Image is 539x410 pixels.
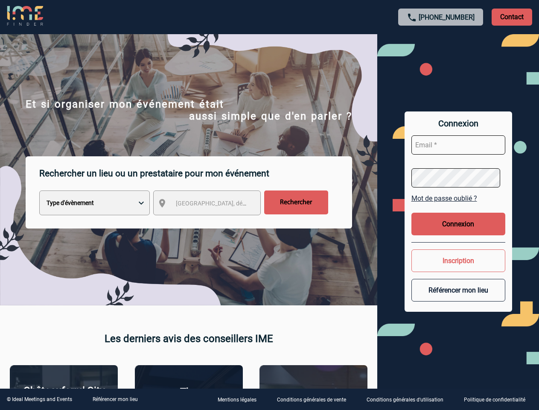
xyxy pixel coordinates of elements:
[360,395,457,404] a: Conditions générales d'utilisation
[93,396,138,402] a: Référencer mon lieu
[464,397,525,403] p: Politique de confidentialité
[218,397,256,403] p: Mentions légales
[367,397,443,403] p: Conditions générales d'utilisation
[457,395,539,404] a: Politique de confidentialité
[270,395,360,404] a: Conditions générales de vente
[277,397,346,403] p: Conditions générales de vente
[211,395,270,404] a: Mentions légales
[7,396,72,402] div: © Ideal Meetings and Events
